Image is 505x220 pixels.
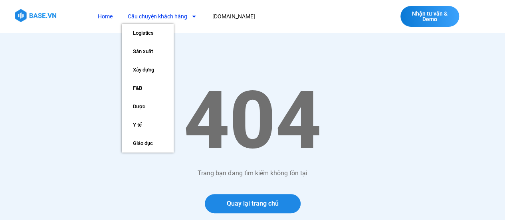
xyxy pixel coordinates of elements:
span: Nhận tư vấn & Demo [408,11,451,22]
a: Câu chuyện khách hàng [122,9,203,24]
a: Dược [122,97,174,116]
h1: 404 [40,73,465,168]
a: Logistics [122,24,174,42]
nav: Menu [92,9,360,24]
a: Home [92,9,119,24]
a: F&B [122,79,174,97]
a: [DOMAIN_NAME] [206,9,261,24]
a: Y tế [122,116,174,134]
a: Xây dựng [122,61,174,79]
a: Nhận tư vấn & Demo [400,6,459,27]
a: Sản xuất [122,42,174,61]
a: Giáo dục [122,134,174,153]
p: Trang bạn đang tìm kiếm không tồn tại [40,168,465,178]
a: Quay lại trang chủ [205,194,301,213]
ul: Câu chuyện khách hàng [122,24,174,153]
span: Quay lại trang chủ [227,200,279,207]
